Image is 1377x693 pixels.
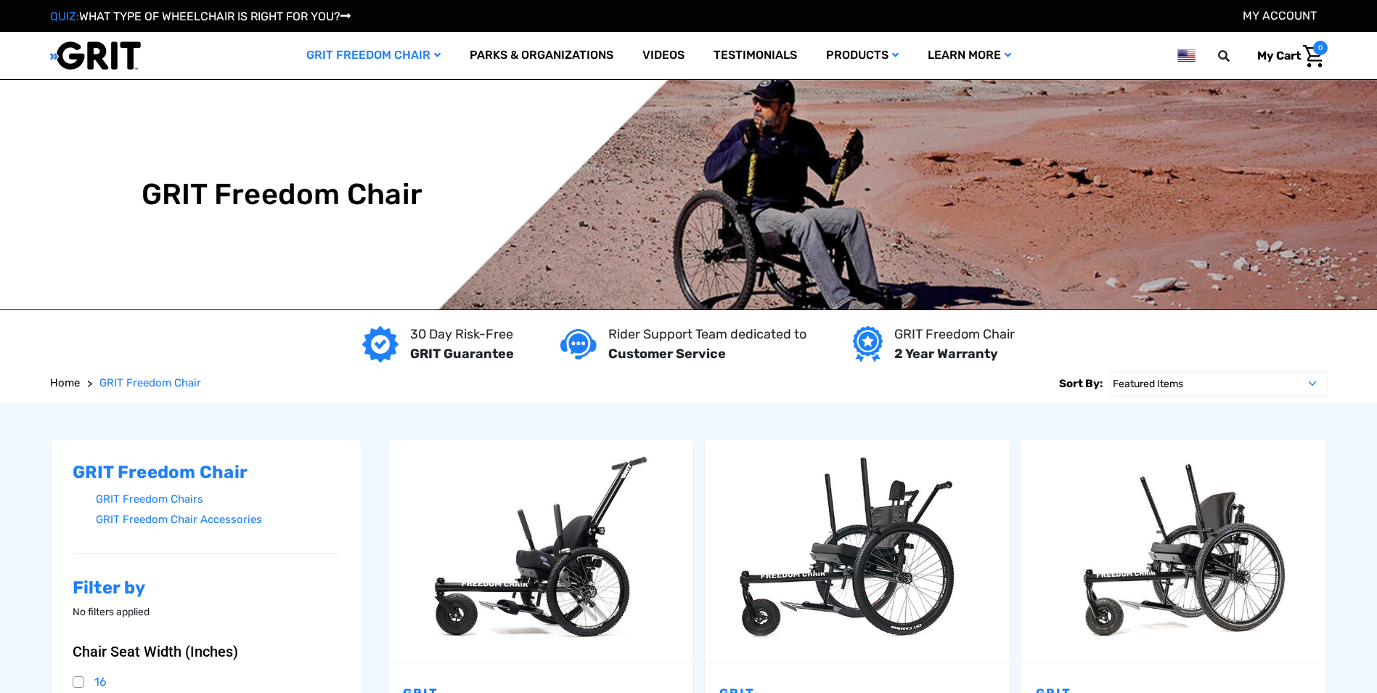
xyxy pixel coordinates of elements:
strong: GRIT Guarantee [410,346,514,362]
span: Home [50,376,80,389]
label: Sort By: [1059,371,1103,396]
a: QUIZ:WHAT TYPE OF WHEELCHAIR IS RIGHT FOR YOU? [50,9,351,23]
img: GRIT Freedom Chair: Spartan [705,449,1010,652]
p: No filters applied [73,604,340,620]
a: 16 [73,671,340,693]
a: Cart with 0 items [1246,41,1328,71]
button: Chair Seat Width (Inches) [73,643,340,660]
a: Learn More [913,32,1026,79]
img: Customer service [560,329,597,359]
p: GRIT Freedom Chair [894,325,1015,344]
a: Videos [628,32,699,79]
img: GRIT Guarantee [362,326,399,362]
img: GRIT Freedom Chair Pro: the Pro model shown including contoured Invacare Matrx seatback, Spinergy... [1021,449,1326,652]
strong: 2 Year Warranty [894,346,998,362]
a: GRIT Junior,$4,995.00 [388,440,693,662]
span: Chair Seat Width (Inches) [73,643,238,660]
a: GRIT Freedom Chair [99,375,201,392]
input: Search [1225,41,1246,71]
img: Cart [1303,45,1324,68]
span: My Cart [1257,49,1301,62]
h2: Filter by [73,577,340,599]
h1: GRIT Freedom Chair [142,177,423,212]
span: GRIT Freedom Chair [99,376,201,389]
img: us.png [1177,46,1195,65]
a: GRIT Freedom Chair: Pro,$5,495.00 [1021,440,1326,662]
a: Parks & Organizations [455,32,628,79]
img: GRIT Junior: GRIT Freedom Chair all terrain wheelchair engineered specifically for kids [388,449,693,652]
a: GRIT Freedom Chair Accessories [96,509,340,530]
a: GRIT Freedom Chair [292,32,455,79]
span: QUIZ: [50,9,79,23]
p: Rider Support Team dedicated to [608,325,806,344]
h2: GRIT Freedom Chair [73,462,340,483]
a: Home [50,375,80,392]
img: Year warranty [853,326,883,362]
strong: Customer Service [608,346,726,362]
a: Account [1243,9,1317,23]
span: 0 [1313,41,1328,55]
p: 30 Day Risk-Free [410,325,514,344]
a: Products [812,32,913,79]
img: GRIT All-Terrain Wheelchair and Mobility Equipment [50,41,141,70]
a: Testimonials [699,32,812,79]
a: GRIT Freedom Chair: Spartan,$3,995.00 [705,440,1010,662]
a: GRIT Freedom Chairs [96,489,340,510]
